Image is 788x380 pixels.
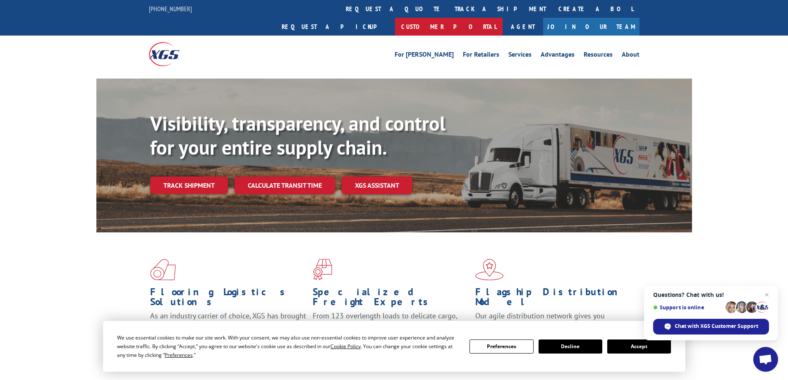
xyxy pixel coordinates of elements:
b: Visibility, transparency, and control for your entire supply chain. [150,110,445,160]
span: As an industry carrier of choice, XGS has brought innovation and dedication to flooring logistics... [150,311,306,340]
h1: Flagship Distribution Model [475,287,632,311]
a: About [622,51,640,60]
h1: Specialized Freight Experts [313,287,469,311]
span: Preferences [165,351,193,358]
span: Cookie Policy [331,343,361,350]
p: From 123 overlength loads to delicate cargo, our experienced staff knows the best way to move you... [313,311,469,348]
a: Calculate transit time [235,177,335,194]
a: Open chat [753,347,778,372]
div: Cookie Consent Prompt [103,321,685,372]
a: Track shipment [150,177,228,194]
a: Join Our Team [543,18,640,36]
button: Accept [607,339,671,354]
a: For Retailers [463,51,499,60]
img: xgs-icon-total-supply-chain-intelligence-red [150,259,176,280]
span: Chat with XGS Customer Support [653,319,769,335]
a: Customer Portal [395,18,503,36]
button: Decline [539,339,602,354]
span: Questions? Chat with us! [653,292,769,298]
div: We use essential cookies to make our site work. With your consent, we may also use non-essential ... [117,333,460,359]
button: Preferences [469,339,533,354]
img: xgs-icon-flagship-distribution-model-red [475,259,504,280]
img: xgs-icon-focused-on-flooring-red [313,259,332,280]
a: [PHONE_NUMBER] [149,5,192,13]
a: Services [508,51,532,60]
a: Resources [584,51,613,60]
span: Our agile distribution network gives you nationwide inventory management on demand. [475,311,628,330]
span: Support is online [653,304,723,311]
span: Chat with XGS Customer Support [675,323,758,330]
a: XGS ASSISTANT [342,177,412,194]
h1: Flooring Logistics Solutions [150,287,307,311]
a: Request a pickup [275,18,395,36]
a: Advantages [541,51,575,60]
a: For [PERSON_NAME] [395,51,454,60]
a: Agent [503,18,543,36]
